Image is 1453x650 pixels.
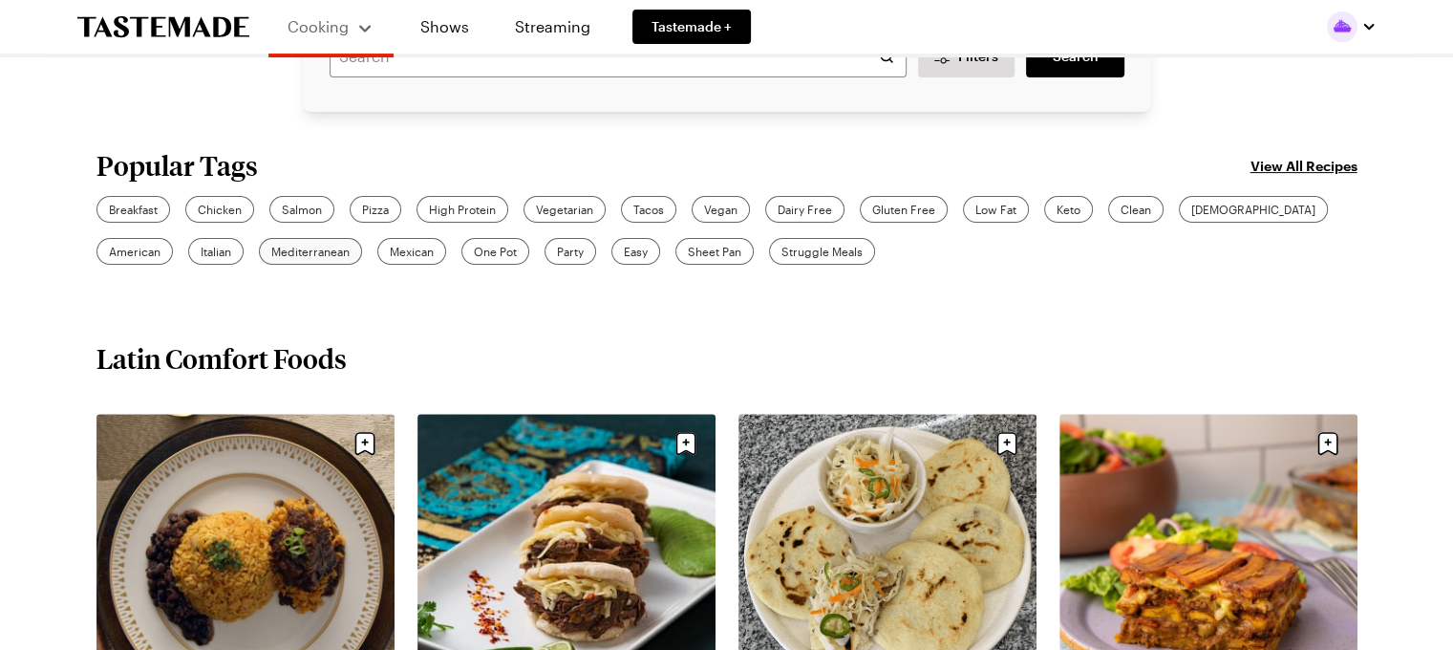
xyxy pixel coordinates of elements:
button: Profile picture [1327,11,1377,42]
span: Sheet Pan [688,243,741,260]
a: Chicken [185,196,254,223]
a: One Pot [461,238,529,265]
img: Profile picture [1327,11,1357,42]
a: Italian [188,238,244,265]
span: Mediterranean [271,243,350,260]
span: Tastemade + [652,17,732,36]
a: Pizza [350,196,401,223]
span: American [109,243,160,260]
span: Gluten Free [872,201,935,218]
a: American [96,238,173,265]
span: Easy [624,243,648,260]
a: To Tastemade Home Page [77,16,249,38]
span: Chicken [198,201,242,218]
span: [DEMOGRAPHIC_DATA] [1191,201,1315,218]
span: Dairy Free [778,201,832,218]
span: Vegan [704,201,737,218]
span: Low Fat [975,201,1016,218]
span: Vegetarian [536,201,593,218]
span: One Pot [474,243,517,260]
a: Low Fat [963,196,1029,223]
a: View All Recipes [1250,155,1357,176]
h2: Latin Comfort Foods [96,341,347,376]
span: Breakfast [109,201,158,218]
button: Save recipe [347,425,383,462]
a: Tastemade + [632,10,751,44]
a: Dairy Free [765,196,844,223]
h2: Popular Tags [96,150,258,181]
a: Breakfast [96,196,170,223]
button: Cooking [288,8,374,46]
button: Save recipe [1310,425,1346,462]
button: Save recipe [989,425,1025,462]
span: Salmon [282,201,322,218]
span: Italian [201,243,231,260]
span: High Protein [429,201,496,218]
span: Struggle Meals [781,243,863,260]
span: Clean [1121,201,1151,218]
a: High Protein [417,196,508,223]
span: Keto [1057,201,1080,218]
a: Mediterranean [259,238,362,265]
a: Gluten Free [860,196,948,223]
a: Sheet Pan [675,238,754,265]
a: Tacos [621,196,676,223]
span: Tacos [633,201,664,218]
a: Mexican [377,238,446,265]
a: Party [545,238,596,265]
span: Cooking [288,17,349,35]
span: Mexican [390,243,434,260]
a: Clean [1108,196,1164,223]
a: Salmon [269,196,334,223]
a: Vegetarian [524,196,606,223]
span: Party [557,243,584,260]
a: [DEMOGRAPHIC_DATA] [1179,196,1328,223]
span: Pizza [362,201,389,218]
button: Save recipe [668,425,704,462]
a: Keto [1044,196,1093,223]
a: Vegan [692,196,750,223]
a: Easy [611,238,660,265]
a: Struggle Meals [769,238,875,265]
